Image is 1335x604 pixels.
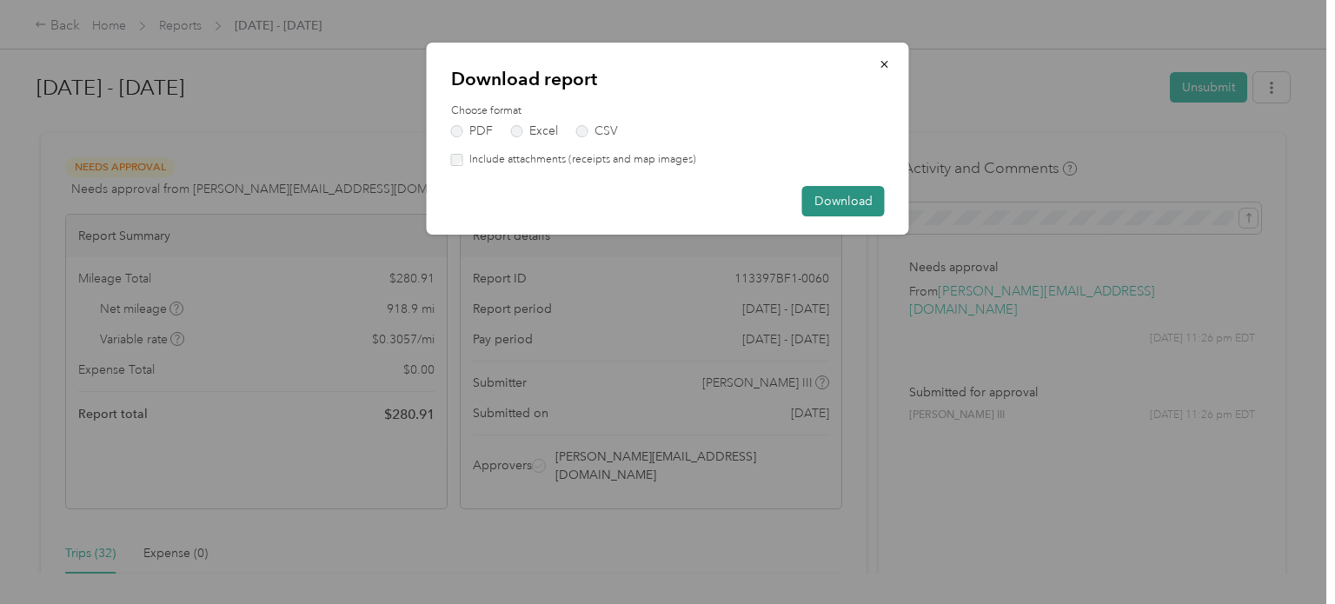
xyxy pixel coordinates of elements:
[451,125,493,137] label: PDF
[576,125,618,137] label: CSV
[451,103,885,119] label: Choose format
[802,186,885,216] button: Download
[511,125,558,137] label: Excel
[463,152,696,168] label: Include attachments (receipts and map images)
[451,67,885,91] p: Download report
[1238,507,1335,604] iframe: Everlance-gr Chat Button Frame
